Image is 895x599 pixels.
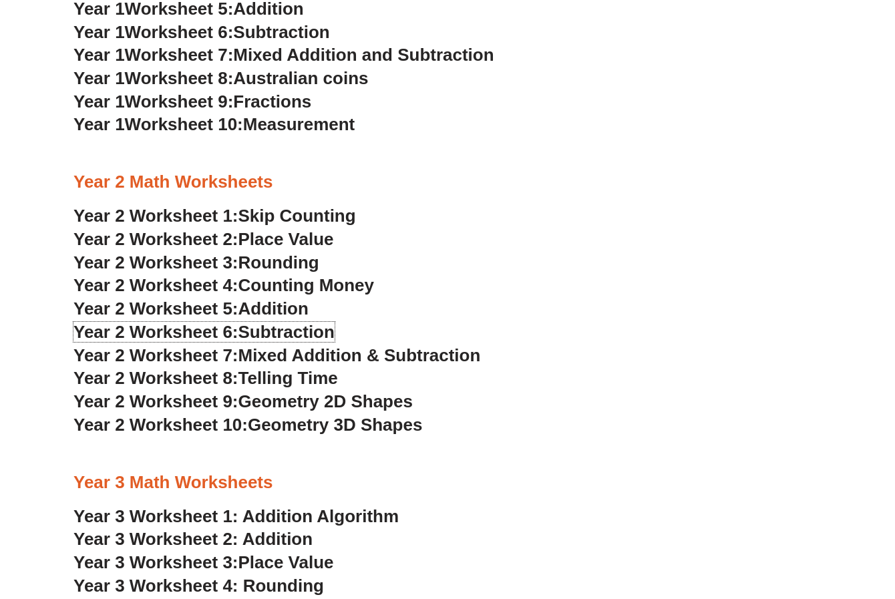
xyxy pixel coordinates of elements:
span: Worksheet 8: [125,68,234,88]
span: Year 2 Worksheet 6: [73,322,238,342]
span: Worksheet 10: [125,114,243,134]
span: Subtraction [238,322,335,342]
span: Place Value [238,552,334,572]
a: Year 2 Worksheet 1:Skip Counting [73,206,356,226]
span: Geometry 3D Shapes [248,415,422,435]
span: Geometry 2D Shapes [238,391,413,411]
span: Worksheet 7: [125,45,234,65]
span: Worksheet 9: [125,91,234,112]
a: Year 2 Worksheet 5:Addition [73,298,309,319]
span: Measurement [243,114,355,134]
span: Telling Time [238,368,338,388]
span: Addition [238,298,309,319]
span: Skip Counting [238,206,356,226]
iframe: Chat Widget [673,448,895,599]
span: Australian coins [233,68,368,88]
span: Year 2 Worksheet 5: [73,298,238,319]
a: Year 1Worksheet 8:Australian coins [73,68,368,88]
span: Year 3 Worksheet 3: [73,552,238,572]
span: Year 2 Worksheet 4: [73,275,238,295]
span: Year 2 Worksheet 3: [73,252,238,272]
a: Year 2 Worksheet 3:Rounding [73,252,319,272]
a: Year 3 Worksheet 2: Addition [73,529,313,549]
a: Year 1Worksheet 7:Mixed Addition and Subtraction [73,45,494,65]
a: Year 3 Worksheet 4: Rounding [73,576,324,596]
a: Year 2 Worksheet 8:Telling Time [73,368,338,388]
a: Year 2 Worksheet 2:Place Value [73,229,334,249]
span: Year 2 Worksheet 9: [73,391,238,411]
span: Year 2 Worksheet 7: [73,345,238,365]
span: Worksheet 6: [125,22,234,42]
span: Place Value [238,229,334,249]
h3: Year 3 Math Worksheets [73,471,822,494]
span: Rounding [238,252,319,272]
a: Year 2 Worksheet 4:Counting Money [73,275,374,295]
span: Counting Money [238,275,375,295]
span: Mixed Addition & Subtraction [238,345,481,365]
span: Subtraction [233,22,329,42]
span: Mixed Addition and Subtraction [233,45,494,65]
span: Fractions [233,91,311,112]
a: Year 1Worksheet 10:Measurement [73,114,355,134]
h3: Year 2 Math Worksheets [73,171,822,194]
a: Year 1Worksheet 9:Fractions [73,91,311,112]
a: Year 2 Worksheet 9:Geometry 2D Shapes [73,391,413,411]
a: Year 3 Worksheet 1: Addition Algorithm [73,506,399,526]
a: Year 3 Worksheet 3:Place Value [73,552,334,572]
a: Year 2 Worksheet 7:Mixed Addition & Subtraction [73,345,480,365]
a: Year 2 Worksheet 10:Geometry 3D Shapes [73,415,422,435]
span: Year 2 Worksheet 10: [73,415,248,435]
a: Year 1Worksheet 6:Subtraction [73,22,330,42]
span: Year 2 Worksheet 2: [73,229,238,249]
span: Year 2 Worksheet 8: [73,368,238,388]
span: Year 2 Worksheet 1: [73,206,238,226]
a: Year 2 Worksheet 6:Subtraction [73,322,335,342]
